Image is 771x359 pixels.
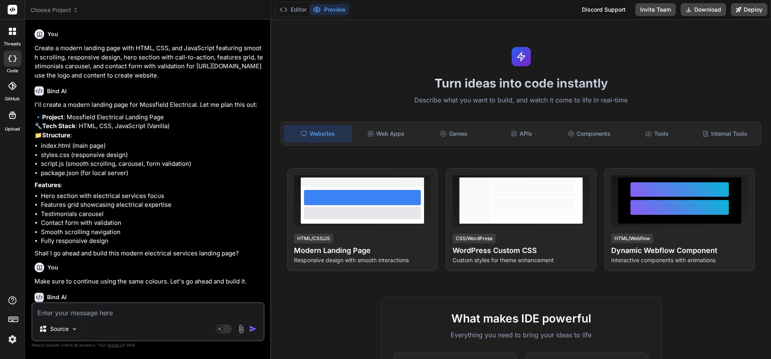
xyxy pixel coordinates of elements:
[35,100,263,110] p: I'll create a modern landing page for Mossfield Electrical. Let me plan this out:
[611,245,748,256] h4: Dynamic Webflow Component
[691,125,758,142] div: Internal Tools
[35,181,61,189] strong: Features
[47,30,58,38] h6: You
[6,332,19,346] img: settings
[635,3,676,16] button: Invite Team
[353,125,419,142] div: Web Apps
[41,192,263,201] li: Hero section with electrical services focus
[50,325,69,333] p: Source
[421,125,487,142] div: Games
[276,76,766,90] h1: Turn ideas into code instantly
[556,125,622,142] div: Components
[4,41,21,47] label: threads
[47,263,58,271] h6: You
[294,234,333,243] div: HTML/CSS/JS
[7,67,18,74] label: code
[42,122,75,130] strong: Tech Stack
[611,256,748,264] p: Interactive components with animations
[71,326,78,332] img: Pick Models
[276,4,310,15] button: Editor
[624,125,690,142] div: Tools
[394,310,649,327] h2: What makes IDE powerful
[249,325,257,333] img: icon
[731,3,767,16] button: Deploy
[394,330,649,340] p: Everything you need to bring your ideas to life
[31,6,78,14] span: Choose Project
[41,200,263,210] li: Features grid showcasing electrical expertise
[35,44,263,80] p: Create a modern landing page with HTML, CSS, and JavaScript featuring smooth scrolling, responsiv...
[41,151,263,160] li: styles.css (responsive design)
[310,4,349,15] button: Preview
[47,87,67,95] h6: Bind AI
[35,277,263,286] p: Make sure to continue using the same colours. Let's go ahead and build it.
[42,131,70,139] strong: Structure
[237,324,246,334] img: attachment
[41,159,263,169] li: script.js (smooth scrolling, carousel, form validation)
[35,249,263,258] p: Shall I go ahead and build this modern electrical services landing page?
[5,126,20,133] label: Upload
[5,96,20,102] label: GitHub
[453,245,589,256] h4: WordPress Custom CSS
[294,256,431,264] p: Responsive design with smooth interactions
[488,125,555,142] div: APIs
[284,125,351,142] div: Websites
[41,141,263,151] li: index.html (main page)
[577,3,630,16] div: Discord Support
[453,256,589,264] p: Custom styles for theme enhancement
[611,234,653,243] div: HTML/Webflow
[31,341,265,349] p: Always double-check its answers. Your in Bind
[276,95,766,106] p: Describe what you want to build, and watch it come to life in real-time
[41,237,263,246] li: Fully responsive design
[41,210,263,219] li: Testimonials carousel
[41,218,263,228] li: Contact form with validation
[41,228,263,237] li: Smooth scrolling navigation
[294,245,431,256] h4: Modern Landing Page
[108,343,122,347] span: privacy
[35,181,263,190] p: :
[41,169,263,178] li: package.json (for local server)
[453,234,496,243] div: CSS/WordPress
[35,113,263,140] p: 🔹 : Mossfield Electrical Landing Page 🔧 : HTML, CSS, JavaScript (Vanilla) 📁 :
[681,3,726,16] button: Download
[42,113,63,121] strong: Project
[47,293,67,301] h6: Bind AI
